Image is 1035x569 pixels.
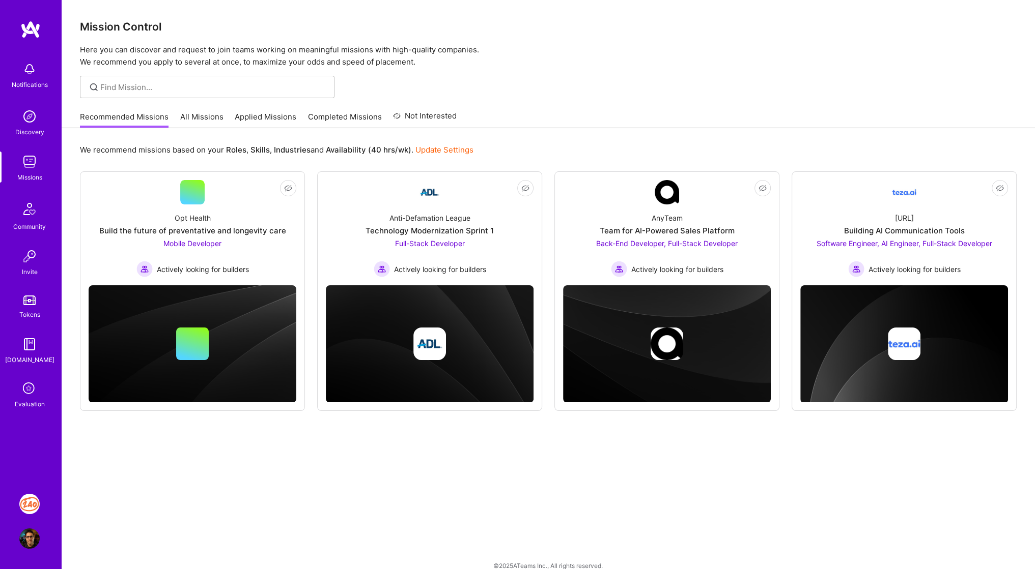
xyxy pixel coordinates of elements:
[389,213,470,223] div: Anti-Defamation League
[631,264,723,275] span: Actively looking for builders
[17,197,42,221] img: Community
[99,225,286,236] div: Build the future of preventative and longevity care
[274,145,311,155] b: Industries
[848,261,864,277] img: Actively looking for builders
[235,111,296,128] a: Applied Missions
[611,261,627,277] img: Actively looking for builders
[100,82,327,93] input: Find Mission...
[89,285,296,403] img: cover
[136,261,153,277] img: Actively looking for builders
[308,111,382,128] a: Completed Missions
[23,295,36,305] img: tokens
[19,59,40,79] img: bell
[19,528,40,549] img: User Avatar
[17,172,42,183] div: Missions
[175,213,211,223] div: Opt Health
[393,110,457,128] a: Not Interested
[250,145,270,155] b: Skills
[80,20,1017,33] h3: Mission Control
[521,184,529,192] i: icon EyeClosed
[5,354,54,365] div: [DOMAIN_NAME]
[80,111,169,128] a: Recommended Missions
[20,20,41,39] img: logo
[600,225,735,236] div: Team for AI-Powered Sales Platform
[89,180,296,277] a: Opt HealthBuild the future of preventative and longevity careMobile Developer Actively looking fo...
[415,145,473,155] a: Update Settings
[759,184,767,192] i: icon EyeClosed
[651,327,683,360] img: Company logo
[163,239,221,248] span: Mobile Developer
[22,266,38,277] div: Invite
[19,494,40,514] img: J: 240 Tutoring - Jobs Section Redesign
[563,180,771,277] a: Company LogoAnyTeamTeam for AI-Powered Sales PlatformBack-End Developer, Full-Stack Developer Act...
[888,327,920,360] img: Company logo
[817,239,992,248] span: Software Engineer, AI Engineer, Full-Stack Developer
[17,494,42,514] a: J: 240 Tutoring - Jobs Section Redesign
[19,152,40,172] img: teamwork
[226,145,246,155] b: Roles
[326,145,411,155] b: Availability (40 hrs/wk)
[19,246,40,266] img: Invite
[892,180,916,204] img: Company Logo
[13,221,46,232] div: Community
[17,528,42,549] a: User Avatar
[15,127,44,137] div: Discovery
[374,261,390,277] img: Actively looking for builders
[417,180,442,204] img: Company Logo
[80,44,1017,68] p: Here you can discover and request to join teams working on meaningful missions with high-quality ...
[326,285,534,403] img: cover
[395,239,465,248] span: Full-Stack Developer
[80,144,473,155] p: We recommend missions based on your , , and .
[15,399,45,409] div: Evaluation
[800,285,1008,403] img: cover
[19,106,40,127] img: discovery
[655,180,679,204] img: Company Logo
[326,180,534,277] a: Company LogoAnti-Defamation LeagueTechnology Modernization Sprint 1Full-Stack Developer Actively ...
[366,225,494,236] div: Technology Modernization Sprint 1
[19,309,40,320] div: Tokens
[88,81,100,93] i: icon SearchGrey
[800,180,1008,277] a: Company Logo[URL]Building AI Communication ToolsSoftware Engineer, AI Engineer, Full-Stack Develo...
[20,379,39,399] i: icon SelectionTeam
[413,327,446,360] img: Company logo
[652,213,683,223] div: AnyTeam
[996,184,1004,192] i: icon EyeClosed
[12,79,48,90] div: Notifications
[844,225,965,236] div: Building AI Communication Tools
[869,264,961,275] span: Actively looking for builders
[563,285,771,403] img: cover
[284,184,292,192] i: icon EyeClosed
[19,334,40,354] img: guide book
[394,264,486,275] span: Actively looking for builders
[180,111,223,128] a: All Missions
[157,264,249,275] span: Actively looking for builders
[895,213,914,223] div: [URL]
[596,239,738,248] span: Back-End Developer, Full-Stack Developer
